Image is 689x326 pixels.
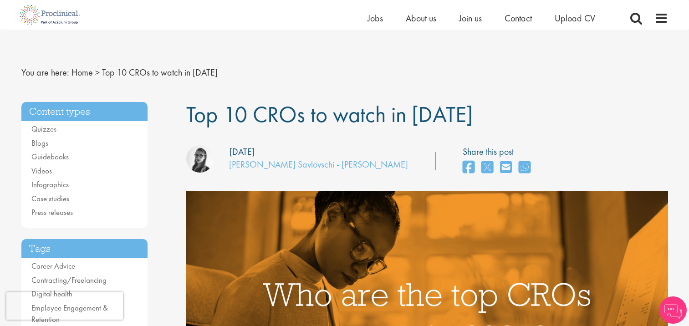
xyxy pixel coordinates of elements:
[31,207,73,217] a: Press releases
[481,158,493,178] a: share on twitter
[519,158,531,178] a: share on whats app
[31,166,52,176] a: Videos
[406,12,436,24] a: About us
[505,12,532,24] a: Contact
[500,158,512,178] a: share on email
[31,179,69,189] a: Infographics
[186,145,214,173] img: Theodora Savlovschi - Wicks
[6,292,123,320] iframe: reCAPTCHA
[463,158,475,178] a: share on facebook
[102,66,218,78] span: Top 10 CROs to watch in [DATE]
[459,12,482,24] a: Join us
[31,194,69,204] a: Case studies
[230,145,255,158] div: [DATE]
[21,239,148,259] h3: Tags
[21,102,148,122] h3: Content types
[31,275,107,285] a: Contracting/Freelancing
[71,66,93,78] a: breadcrumb link
[186,100,473,129] span: Top 10 CROs to watch in [DATE]
[95,66,100,78] span: >
[31,124,56,134] a: Quizzes
[229,158,408,170] a: [PERSON_NAME] Savlovschi - [PERSON_NAME]
[31,152,69,162] a: Guidebooks
[21,66,69,78] span: You are here:
[31,261,75,271] a: Career Advice
[31,289,72,299] a: Digital health
[31,138,48,148] a: Blogs
[367,12,383,24] a: Jobs
[659,296,687,324] img: Chatbot
[463,145,535,158] label: Share this post
[555,12,595,24] a: Upload CV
